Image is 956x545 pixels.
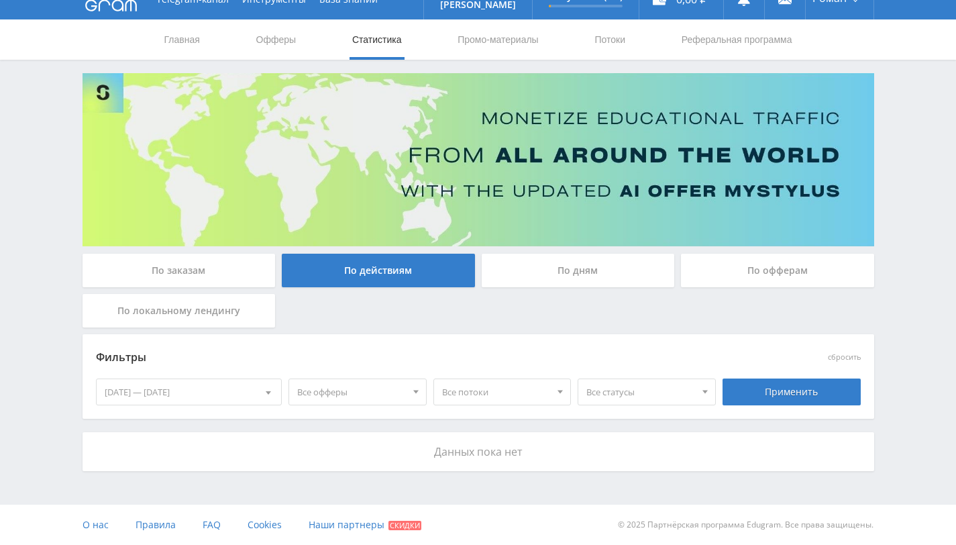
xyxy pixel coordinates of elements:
[255,19,298,60] a: Офферы
[248,505,282,545] a: Cookies
[83,294,276,328] div: По локальному лендингу
[309,505,421,545] a: Наши партнеры Скидки
[96,348,668,368] div: Фильтры
[83,518,109,531] span: О нас
[482,254,675,287] div: По дням
[828,353,861,362] button: сбросить
[83,505,109,545] a: О нас
[248,518,282,531] span: Cookies
[351,19,403,60] a: Статистика
[586,379,695,405] span: Все статусы
[593,19,627,60] a: Потоки
[136,518,176,531] span: Правила
[136,505,176,545] a: Правила
[723,379,861,405] div: Применить
[309,518,384,531] span: Наши партнеры
[442,379,551,405] span: Все потоки
[163,19,201,60] a: Главная
[388,521,421,530] span: Скидки
[681,254,874,287] div: По офферам
[680,19,794,60] a: Реферальная программа
[282,254,475,287] div: По действиям
[97,379,282,405] div: [DATE] — [DATE]
[484,505,873,545] div: © 2025 Партнёрская программа Edugram. Все права защищены.
[96,446,861,458] p: Данных пока нет
[203,518,221,531] span: FAQ
[297,379,406,405] span: Все офферы
[83,254,276,287] div: По заказам
[203,505,221,545] a: FAQ
[456,19,539,60] a: Промо-материалы
[83,73,874,246] img: Banner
